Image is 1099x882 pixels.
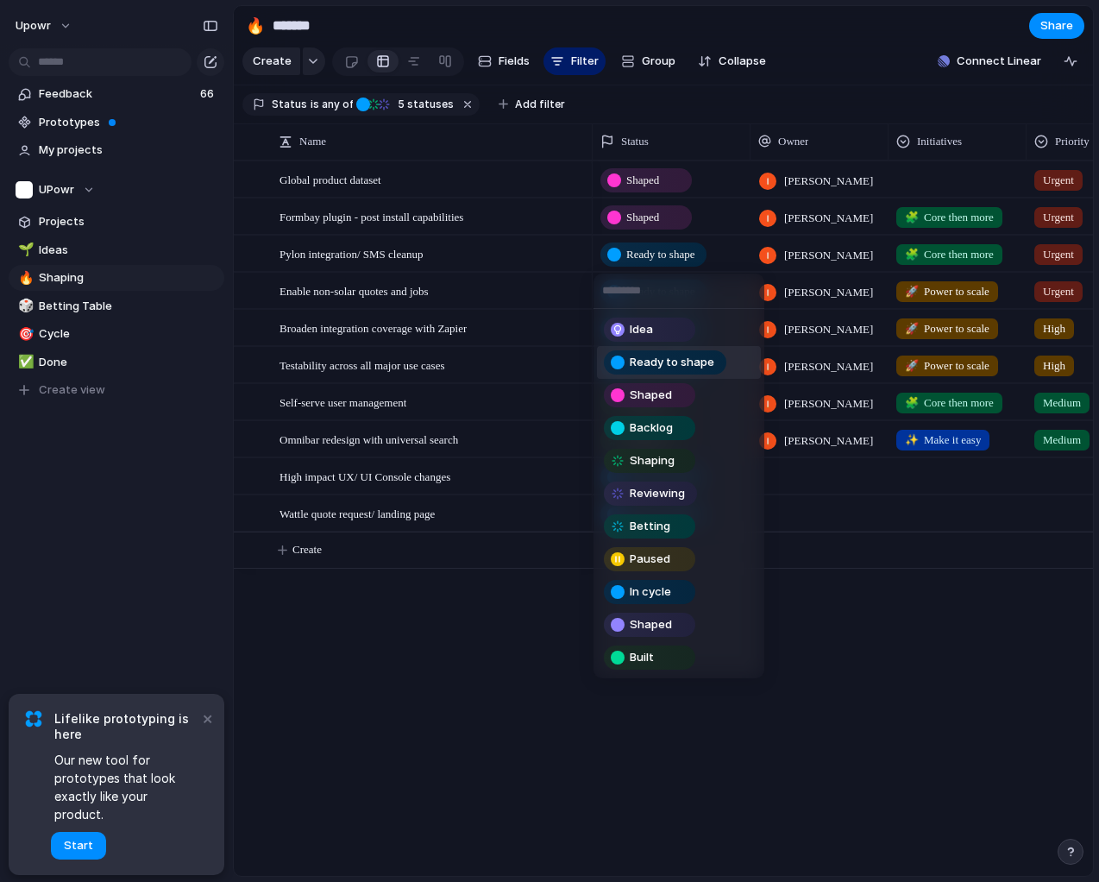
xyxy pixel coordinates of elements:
span: In cycle [630,583,671,601]
span: Betting [630,518,670,535]
span: Shaped [630,387,672,404]
span: Backlog [630,419,673,437]
span: Built [630,649,654,666]
span: Shaped [630,616,672,633]
span: Reviewing [630,485,685,502]
span: Shaping [630,452,675,469]
span: Paused [630,551,670,568]
span: Idea [630,321,653,338]
span: Ready to shape [630,354,714,371]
